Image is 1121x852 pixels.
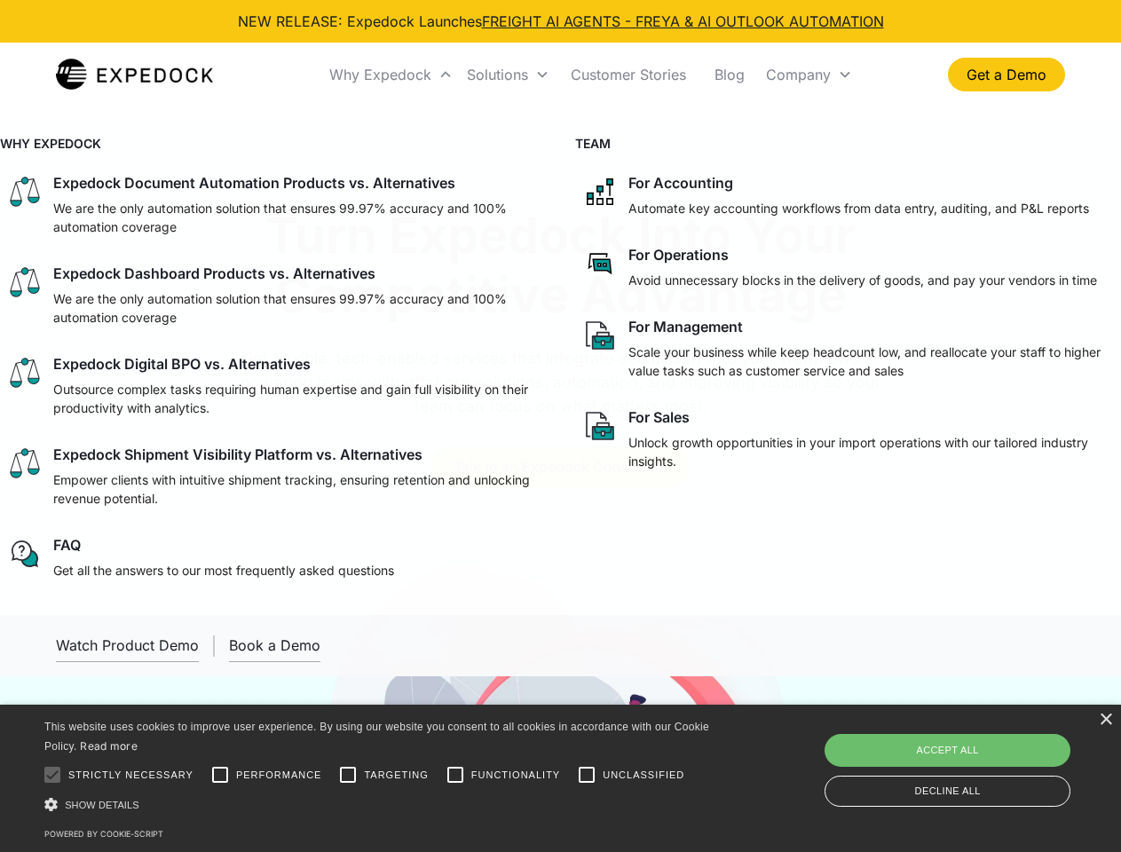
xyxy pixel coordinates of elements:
div: Solutions [467,66,528,83]
img: regular chat bubble icon [7,536,43,572]
a: Customer Stories [557,44,700,105]
p: Automate key accounting workflows from data entry, auditing, and P&L reports [628,199,1089,217]
img: paper and bag icon [582,408,618,444]
p: We are the only automation solution that ensures 99.97% accuracy and 100% automation coverage [53,289,540,327]
div: Why Expedock [322,44,460,105]
img: rectangular chat bubble icon [582,246,618,281]
iframe: Chat Widget [825,660,1121,852]
div: For Management [628,318,743,335]
div: Why Expedock [329,66,431,83]
div: Book a Demo [229,636,320,654]
div: Company [759,44,859,105]
span: Performance [236,768,322,783]
p: Get all the answers to our most frequently asked questions [53,561,394,580]
p: Unlock growth opportunities in your import operations with our tailored industry insights. [628,433,1115,470]
img: scale icon [7,446,43,481]
span: Functionality [471,768,560,783]
div: Expedock Shipment Visibility Platform vs. Alternatives [53,446,422,463]
p: Empower clients with intuitive shipment tracking, ensuring retention and unlocking revenue potent... [53,470,540,508]
a: home [56,57,213,92]
span: Strictly necessary [68,768,193,783]
a: Book a Demo [229,629,320,662]
a: Read more [80,739,138,753]
img: Expedock Logo [56,57,213,92]
div: Company [766,66,831,83]
a: Powered by cookie-script [44,829,163,839]
a: open lightbox [56,629,199,662]
div: Expedock Dashboard Products vs. Alternatives [53,264,375,282]
a: FREIGHT AI AGENTS - FREYA & AI OUTLOOK AUTOMATION [482,12,884,30]
div: NEW RELEASE: Expedock Launches [238,11,884,32]
p: We are the only automation solution that ensures 99.97% accuracy and 100% automation coverage [53,199,540,236]
img: network like icon [582,174,618,209]
div: For Sales [628,408,690,426]
div: Solutions [460,44,557,105]
div: FAQ [53,536,81,554]
a: Blog [700,44,759,105]
div: Watch Product Demo [56,636,199,654]
img: scale icon [7,264,43,300]
div: For Operations [628,246,729,264]
img: scale icon [7,174,43,209]
div: Expedock Document Automation Products vs. Alternatives [53,174,455,192]
p: Outsource complex tasks requiring human expertise and gain full visibility on their productivity ... [53,380,540,417]
img: paper and bag icon [582,318,618,353]
p: Scale your business while keep headcount low, and reallocate your staff to higher value tasks suc... [628,343,1115,380]
p: Avoid unnecessary blocks in the delivery of goods, and pay your vendors in time [628,271,1097,289]
img: scale icon [7,355,43,390]
div: For Accounting [628,174,733,192]
span: Unclassified [603,768,684,783]
span: This website uses cookies to improve user experience. By using our website you consent to all coo... [44,721,709,753]
div: Show details [44,795,715,814]
div: Expedock Digital BPO vs. Alternatives [53,355,311,373]
a: Get a Demo [948,58,1065,91]
span: Show details [65,800,139,810]
span: Targeting [364,768,428,783]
